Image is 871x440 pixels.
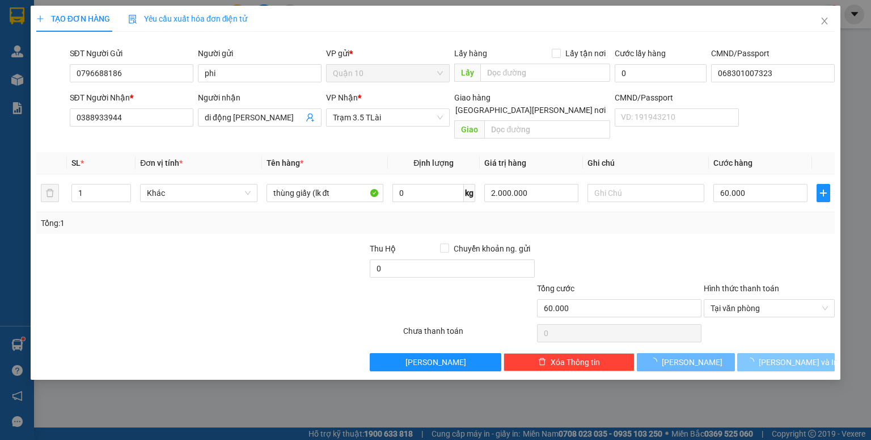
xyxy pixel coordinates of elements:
[561,47,610,60] span: Lấy tận nơi
[817,188,830,198] span: plus
[402,325,535,345] div: Chưa thanh toán
[538,358,546,367] span: delete
[615,91,738,104] div: CMND/Passport
[370,244,396,253] span: Thu Hộ
[759,356,838,368] span: [PERSON_NAME] và In
[70,47,193,60] div: SĐT Người Gửi
[537,284,574,293] span: Tổng cước
[637,353,735,371] button: [PERSON_NAME]
[413,158,454,167] span: Định lượng
[454,93,491,102] span: Giao hàng
[746,358,759,366] span: loading
[451,104,610,116] span: [GEOGRAPHIC_DATA][PERSON_NAME] nơi
[449,242,535,255] span: Chuyển khoản ng. gửi
[464,184,475,202] span: kg
[711,300,828,317] span: Tại văn phòng
[306,113,315,122] span: user-add
[128,15,137,24] img: icon
[662,356,722,368] span: [PERSON_NAME]
[480,64,610,82] input: Dọc đường
[504,353,635,371] button: deleteXóa Thông tin
[41,184,59,202] button: delete
[817,184,830,202] button: plus
[484,120,610,139] input: Dọc đường
[71,158,81,167] span: SL
[484,184,578,202] input: 0
[140,158,183,167] span: Đơn vị tính
[36,14,110,23] span: TẠO ĐƠN HÀNG
[36,15,44,23] span: plus
[583,152,709,174] th: Ghi chú
[454,64,480,82] span: Lấy
[326,93,358,102] span: VP Nhận
[649,358,662,366] span: loading
[809,6,840,37] button: Close
[454,49,487,58] span: Lấy hàng
[70,91,193,104] div: SĐT Người Nhận
[820,16,829,26] span: close
[147,185,250,202] span: Khác
[484,158,526,167] span: Giá trị hàng
[405,356,466,368] span: [PERSON_NAME]
[198,47,322,60] div: Người gửi
[41,217,337,229] div: Tổng: 1
[333,109,443,126] span: Trạm 3.5 TLài
[267,158,303,167] span: Tên hàng
[551,356,600,368] span: Xóa Thông tin
[333,65,443,82] span: Quận 10
[454,120,484,139] span: Giao
[370,353,501,371] button: [PERSON_NAME]
[615,49,666,58] label: Cước lấy hàng
[128,14,248,23] span: Yêu cầu xuất hóa đơn điện tử
[587,184,704,202] input: Ghi Chú
[326,47,450,60] div: VP gửi
[704,284,779,293] label: Hình thức thanh toán
[737,353,835,371] button: [PERSON_NAME] và In
[615,64,707,82] input: Cước lấy hàng
[267,184,383,202] input: VD: Bàn, Ghế
[713,158,752,167] span: Cước hàng
[198,91,322,104] div: Người nhận
[711,47,835,60] div: CMND/Passport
